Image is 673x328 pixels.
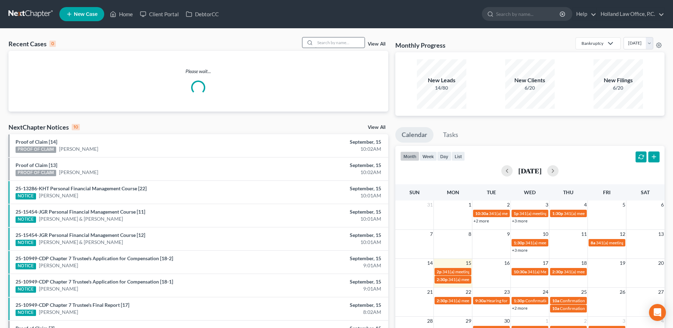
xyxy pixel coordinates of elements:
a: +2 more [512,305,527,311]
span: 12 [619,230,626,238]
a: View All [368,42,385,47]
span: Fri [603,189,610,195]
div: NOTICE [16,193,36,199]
span: 4 [583,201,588,209]
span: 26 [619,288,626,296]
div: New Clients [505,76,555,84]
span: 29 [465,317,472,325]
div: NOTICE [16,286,36,293]
span: 2:30p [552,269,563,274]
div: 0 [49,41,56,47]
span: Tue [487,189,496,195]
span: 2p [437,269,442,274]
a: [PERSON_NAME] [59,145,98,153]
a: Calendar [395,127,433,143]
span: 341(a) meeting for [MEDICAL_DATA][PERSON_NAME] [448,277,550,282]
a: Proof of Claim [13] [16,162,57,168]
a: Client Portal [136,8,182,20]
a: DebtorCC [182,8,222,20]
a: [PERSON_NAME] [59,169,98,176]
span: 5 [622,201,626,209]
span: 2:30p [437,298,448,303]
span: 10a [552,306,559,311]
input: Search by name... [315,37,365,48]
a: 25-15454-JGR Personal Financial Management Course [12] [16,232,145,238]
span: 1:30p [552,211,563,216]
a: Tasks [437,127,465,143]
span: 31 [426,201,433,209]
div: 14/80 [417,84,466,91]
div: September, 15 [264,208,381,215]
span: 30 [503,317,510,325]
button: day [437,151,451,161]
a: [PERSON_NAME] & [PERSON_NAME] [39,215,123,222]
span: 17 [542,259,549,267]
span: Confirmation hearing for Broc Charleston second case & [PERSON_NAME] [525,298,663,303]
h2: [DATE] [518,167,542,174]
div: September, 15 [264,255,381,262]
div: Bankruptcy [582,40,603,46]
span: 11 [580,230,588,238]
span: 341(a) meeting for [PERSON_NAME] [525,240,594,245]
span: 18 [580,259,588,267]
a: [PERSON_NAME] [39,192,78,199]
h3: Monthly Progress [395,41,445,49]
a: 25-15454-JGR Personal Financial Management Course [11] [16,209,145,215]
span: 2 [506,201,510,209]
a: +3 more [512,248,527,253]
a: 25-10949-CDP Chapter 7 Trustee's Application for Compensation [18-2] [16,255,173,261]
span: 10a [552,298,559,303]
span: 341(a) meeting for [PERSON_NAME] [564,269,632,274]
div: 10:02AM [264,145,381,153]
div: September, 15 [264,232,381,239]
span: 2:30p [437,277,448,282]
div: September, 15 [264,138,381,145]
button: week [419,151,437,161]
div: 9:01AM [264,285,381,292]
span: 10:30a [514,269,527,274]
a: View All [368,125,385,130]
span: 1:30p [514,240,525,245]
span: 341(a) meeting for [PERSON_NAME] & [PERSON_NAME] [442,269,548,274]
a: 25-10949-CDP Chapter 7 Trustee's Application for Compensation [18-1] [16,279,173,285]
div: September, 15 [264,185,381,192]
div: 10 [72,124,80,130]
div: 6/20 [505,84,555,91]
div: NextChapter Notices [8,123,80,131]
span: 21 [426,288,433,296]
span: Thu [563,189,573,195]
div: PROOF OF CLAIM [16,147,56,153]
div: PROOF OF CLAIM [16,170,56,176]
span: 1p [514,211,519,216]
span: 8a [591,240,595,245]
div: 9:01AM [264,262,381,269]
span: 1 [545,317,549,325]
div: NOTICE [16,263,36,269]
div: 6/20 [594,84,643,91]
a: Home [106,8,136,20]
div: NOTICE [16,310,36,316]
span: 2 [583,317,588,325]
a: +3 more [512,218,527,223]
div: Recent Cases [8,40,56,48]
span: 10 [542,230,549,238]
span: 19 [619,259,626,267]
a: Proof of Claim [14] [16,139,57,145]
span: 9 [506,230,510,238]
span: 341(a) meeting for [PERSON_NAME] [596,240,664,245]
span: Sun [409,189,420,195]
a: 25-13286-KHT Personal Financial Management Course [22] [16,185,147,191]
span: 341(a) meeting for [PERSON_NAME] [564,211,632,216]
span: 341(a) Meeting for [PERSON_NAME] [527,269,596,274]
div: NOTICE [16,216,36,223]
div: New Leads [417,76,466,84]
span: Wed [524,189,536,195]
span: Mon [447,189,459,195]
span: 25 [580,288,588,296]
div: 10:01AM [264,192,381,199]
span: 14 [426,259,433,267]
button: list [451,151,465,161]
div: September, 15 [264,278,381,285]
span: 15 [465,259,472,267]
div: September, 15 [264,162,381,169]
